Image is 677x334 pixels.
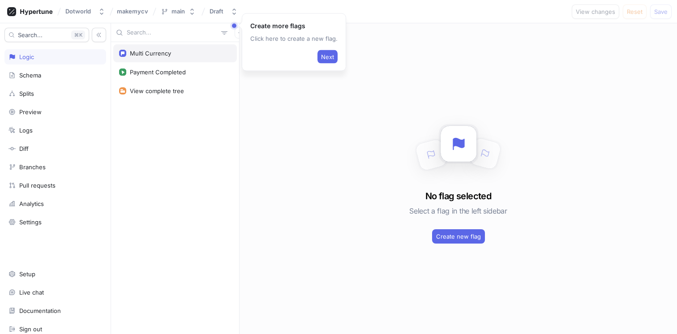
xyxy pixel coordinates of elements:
div: Sign out [19,325,42,333]
div: Analytics [19,200,44,207]
button: View changes [572,4,619,19]
h5: Select a flag in the left sidebar [409,203,507,219]
div: Documentation [19,307,61,314]
div: Pull requests [19,182,56,189]
button: Draft [206,4,241,19]
a: Documentation [4,303,106,318]
div: Draft [210,8,223,15]
div: Preview [19,108,42,116]
div: Branches [19,163,46,171]
button: Dotworld [62,4,109,19]
button: Search...K [4,28,89,42]
span: makemycv [117,8,148,14]
span: Reset [627,9,643,14]
button: main [157,4,199,19]
h3: No flag selected [425,189,491,203]
button: Create new flag [432,229,485,244]
span: Search... [18,32,43,38]
button: Save [650,4,672,19]
div: Logs [19,127,33,134]
button: Reset [623,4,647,19]
div: Dotworld [65,8,91,15]
div: Logic [19,53,34,60]
div: Multi Currency [130,50,171,57]
div: Setup [19,270,35,278]
div: K [71,30,85,39]
div: Settings [19,218,42,226]
div: main [171,8,185,15]
div: Diff [19,145,29,152]
span: Save [654,9,668,14]
div: Splits [19,90,34,97]
input: Search... [127,28,218,37]
div: Live chat [19,289,44,296]
div: View complete tree [130,87,184,94]
div: Payment Completed [130,69,186,76]
span: Create new flag [436,234,481,239]
span: View changes [576,9,615,14]
div: Schema [19,72,41,79]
